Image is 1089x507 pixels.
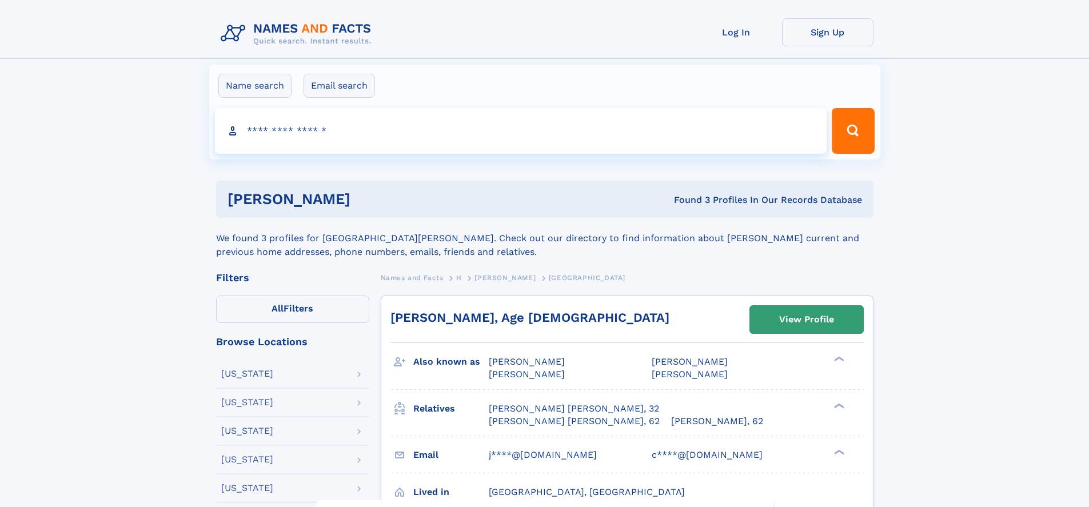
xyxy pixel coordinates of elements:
[413,352,489,372] h3: Also known as
[512,194,862,206] div: Found 3 Profiles In Our Records Database
[474,274,536,282] span: [PERSON_NAME]
[304,74,375,98] label: Email search
[218,74,292,98] label: Name search
[671,415,763,428] a: [PERSON_NAME], 62
[221,398,273,407] div: [US_STATE]
[228,192,512,206] h1: [PERSON_NAME]
[216,296,369,323] label: Filters
[221,426,273,436] div: [US_STATE]
[489,415,660,428] a: [PERSON_NAME] [PERSON_NAME], 62
[216,337,369,347] div: Browse Locations
[691,18,782,46] a: Log In
[832,108,874,154] button: Search Button
[216,18,381,49] img: Logo Names and Facts
[215,108,827,154] input: search input
[216,218,873,259] div: We found 3 profiles for [GEOGRAPHIC_DATA][PERSON_NAME]. Check out our directory to find informati...
[489,402,659,415] a: [PERSON_NAME] [PERSON_NAME], 32
[652,369,728,380] span: [PERSON_NAME]
[831,402,845,409] div: ❯
[456,274,462,282] span: H
[831,356,845,363] div: ❯
[831,448,845,456] div: ❯
[272,303,284,314] span: All
[750,306,863,333] a: View Profile
[221,455,273,464] div: [US_STATE]
[489,369,565,380] span: [PERSON_NAME]
[549,274,625,282] span: [GEOGRAPHIC_DATA]
[216,273,369,283] div: Filters
[779,306,834,333] div: View Profile
[413,482,489,502] h3: Lived in
[413,445,489,465] h3: Email
[221,484,273,493] div: [US_STATE]
[390,310,669,325] a: [PERSON_NAME], Age [DEMOGRAPHIC_DATA]
[489,486,685,497] span: [GEOGRAPHIC_DATA], [GEOGRAPHIC_DATA]
[456,270,462,285] a: H
[782,18,873,46] a: Sign Up
[221,369,273,378] div: [US_STATE]
[474,270,536,285] a: [PERSON_NAME]
[652,356,728,367] span: [PERSON_NAME]
[489,356,565,367] span: [PERSON_NAME]
[413,399,489,418] h3: Relatives
[381,270,444,285] a: Names and Facts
